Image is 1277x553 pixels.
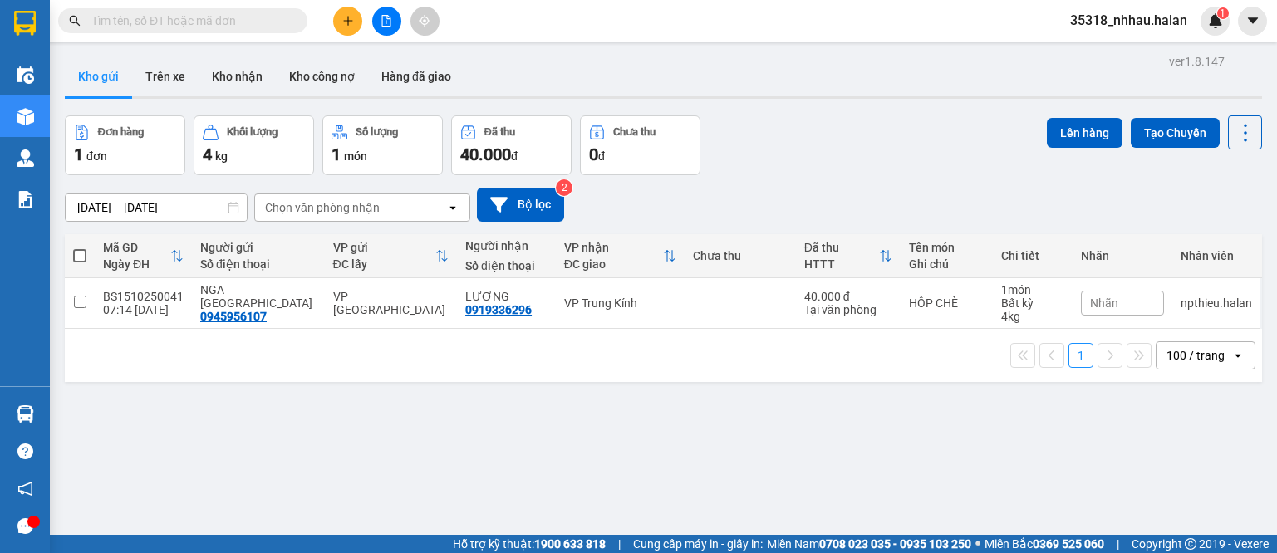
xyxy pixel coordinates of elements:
[325,234,458,278] th: Toggle SortBy
[909,296,985,310] div: HÔP CHÈ
[199,56,276,96] button: Kho nhận
[564,257,664,271] div: ĐC giao
[194,115,314,175] button: Khối lượng4kg
[511,149,518,163] span: đ
[564,241,664,254] div: VP nhận
[368,56,464,96] button: Hàng đã giao
[975,541,980,547] span: ⚪️
[618,535,621,553] span: |
[103,257,170,271] div: Ngày ĐH
[446,201,459,214] svg: open
[91,12,287,30] input: Tìm tên, số ĐT hoặc mã đơn
[17,481,33,497] span: notification
[419,15,430,27] span: aim
[332,144,341,164] span: 1
[342,15,354,27] span: plus
[200,310,267,323] div: 0945956107
[17,66,34,84] img: warehouse-icon
[14,11,36,36] img: logo-vxr
[372,7,401,36] button: file-add
[465,290,548,303] div: LƯƠNG
[95,234,192,278] th: Toggle SortBy
[1057,10,1201,31] span: 35318_nhhau.halan
[200,241,317,254] div: Người gửi
[1217,7,1229,19] sup: 1
[804,257,879,271] div: HTTT
[17,108,34,125] img: warehouse-icon
[333,7,362,36] button: plus
[909,241,985,254] div: Tên món
[564,296,677,310] div: VP Trung Kính
[98,126,144,138] div: Đơn hàng
[265,199,380,216] div: Chọn văn phòng nhận
[1001,296,1064,310] div: Bất kỳ
[1001,310,1064,323] div: 4 kg
[484,126,515,138] div: Đã thu
[819,537,971,551] strong: 0708 023 035 - 0935 103 250
[65,56,132,96] button: Kho gửi
[333,241,436,254] div: VP gửi
[333,290,449,316] div: VP [GEOGRAPHIC_DATA]
[276,56,368,96] button: Kho công nợ
[227,126,278,138] div: Khối lượng
[17,405,34,423] img: warehouse-icon
[1081,249,1164,262] div: Nhãn
[132,56,199,96] button: Trên xe
[203,144,212,164] span: 4
[1047,118,1122,148] button: Lên hàng
[17,191,34,208] img: solution-icon
[589,144,598,164] span: 0
[200,257,317,271] div: Số điện thoại
[356,126,398,138] div: Số lượng
[17,149,34,167] img: warehouse-icon
[1208,13,1223,28] img: icon-new-feature
[477,188,564,222] button: Bộ lọc
[460,144,511,164] span: 40.000
[1117,535,1119,553] span: |
[613,126,656,138] div: Chưa thu
[465,259,548,272] div: Số điện thoại
[333,257,436,271] div: ĐC lấy
[804,290,892,303] div: 40.000 đ
[103,303,184,316] div: 07:14 [DATE]
[86,149,107,163] span: đơn
[1238,7,1267,36] button: caret-down
[453,535,606,553] span: Hỗ trợ kỹ thuật:
[804,241,879,254] div: Đã thu
[381,15,392,27] span: file-add
[66,194,247,221] input: Select a date range.
[1068,343,1093,368] button: 1
[556,234,685,278] th: Toggle SortBy
[451,115,572,175] button: Đã thu40.000đ
[633,535,763,553] span: Cung cấp máy in - giấy in:
[69,15,81,27] span: search
[693,249,787,262] div: Chưa thu
[909,257,985,271] div: Ghi chú
[410,7,440,36] button: aim
[985,535,1104,553] span: Miền Bắc
[344,149,367,163] span: món
[1001,283,1064,296] div: 1 món
[1090,296,1118,310] span: Nhãn
[17,518,33,534] span: message
[1131,118,1220,148] button: Tạo Chuyến
[1001,249,1064,262] div: Chi tiết
[1185,538,1196,550] span: copyright
[65,115,185,175] button: Đơn hàng1đơn
[1181,249,1252,262] div: Nhân viên
[580,115,700,175] button: Chưa thu0đ
[322,115,443,175] button: Số lượng1món
[598,149,605,163] span: đ
[1166,347,1225,364] div: 100 / trang
[465,239,548,252] div: Người nhận
[103,290,184,303] div: BS1510250041
[1231,349,1245,362] svg: open
[556,179,572,196] sup: 2
[215,149,228,163] span: kg
[1033,537,1104,551] strong: 0369 525 060
[1220,7,1225,19] span: 1
[200,283,317,310] div: NGA BẮC SƠN
[1181,296,1252,310] div: npthieu.halan
[465,303,532,316] div: 0919336296
[1245,13,1260,28] span: caret-down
